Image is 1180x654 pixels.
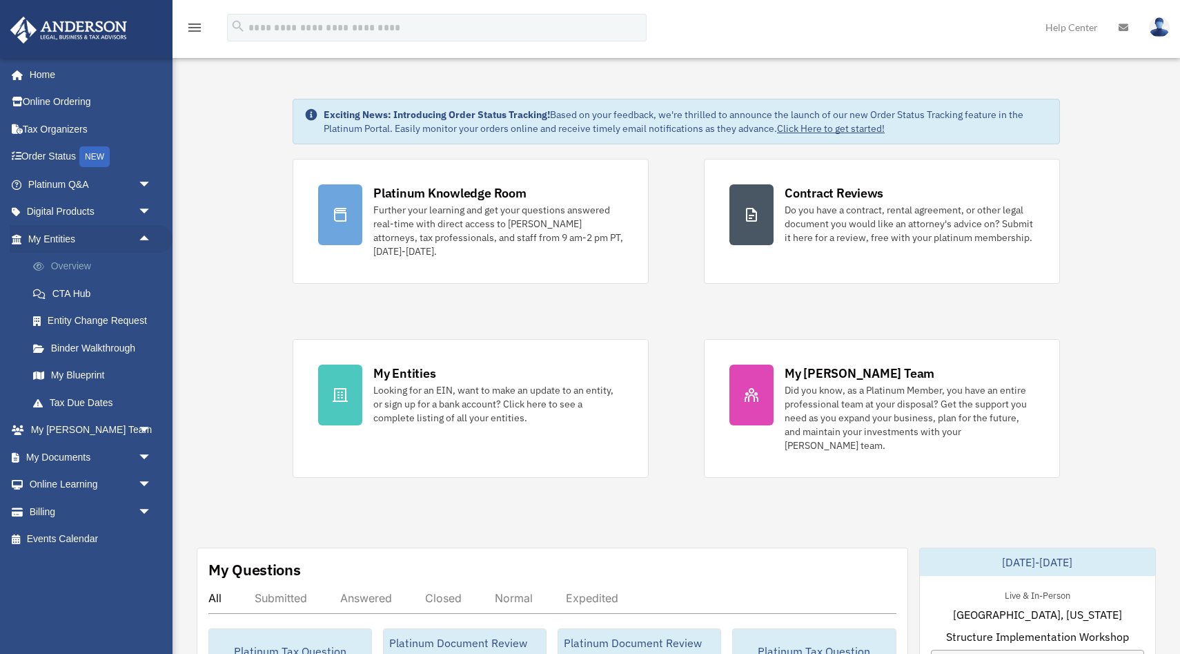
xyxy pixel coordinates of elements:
[138,443,166,472] span: arrow_drop_down
[208,559,301,580] div: My Questions
[373,365,435,382] div: My Entities
[566,591,618,605] div: Expedited
[10,416,173,444] a: My [PERSON_NAME] Teamarrow_drop_down
[138,416,166,445] span: arrow_drop_down
[10,88,173,116] a: Online Ordering
[255,591,307,605] div: Submitted
[785,203,1034,244] div: Do you have a contract, rental agreement, or other legal document you would like an attorney's ad...
[324,108,550,121] strong: Exciting News: Introducing Order Status Tracking!
[1149,17,1170,37] img: User Pic
[293,159,649,284] a: Platinum Knowledge Room Further your learning and get your questions answered real-time with dire...
[10,143,173,171] a: Order StatusNEW
[6,17,131,44] img: Anderson Advisors Platinum Portal
[373,203,623,258] div: Further your learning and get your questions answered real-time with direct access to [PERSON_NAM...
[10,115,173,143] a: Tax Organizers
[340,591,392,605] div: Answered
[777,122,885,135] a: Click Here to get started!
[10,443,173,471] a: My Documentsarrow_drop_down
[10,171,173,198] a: Platinum Q&Aarrow_drop_down
[293,339,649,478] a: My Entities Looking for an EIN, want to make an update to an entity, or sign up for a bank accoun...
[373,184,527,202] div: Platinum Knowledge Room
[19,253,173,280] a: Overview
[704,159,1060,284] a: Contract Reviews Do you have a contract, rental agreement, or other legal document you would like...
[785,365,934,382] div: My [PERSON_NAME] Team
[785,184,883,202] div: Contract Reviews
[704,339,1060,478] a: My [PERSON_NAME] Team Did you know, as a Platinum Member, you have an entire professional team at...
[138,498,166,526] span: arrow_drop_down
[946,628,1129,645] span: Structure Implementation Workshop
[425,591,462,605] div: Closed
[10,198,173,226] a: Digital Productsarrow_drop_down
[10,471,173,499] a: Online Learningarrow_drop_down
[10,61,166,88] a: Home
[10,498,173,526] a: Billingarrow_drop_down
[138,171,166,199] span: arrow_drop_down
[19,362,173,389] a: My Blueprint
[138,471,166,499] span: arrow_drop_down
[230,19,246,34] i: search
[19,334,173,362] a: Binder Walkthrough
[138,198,166,227] span: arrow_drop_down
[19,280,173,307] a: CTA Hub
[785,383,1034,452] div: Did you know, as a Platinum Member, you have an entire professional team at your disposal? Get th...
[186,24,203,36] a: menu
[994,587,1081,602] div: Live & In-Person
[19,389,173,416] a: Tax Due Dates
[10,225,173,253] a: My Entitiesarrow_drop_up
[19,307,173,335] a: Entity Change Request
[324,108,1048,135] div: Based on your feedback, we're thrilled to announce the launch of our new Order Status Tracking fe...
[920,548,1156,576] div: [DATE]-[DATE]
[208,591,222,605] div: All
[10,526,173,553] a: Events Calendar
[373,383,623,425] div: Looking for an EIN, want to make an update to an entity, or sign up for a bank account? Click her...
[953,606,1122,623] span: [GEOGRAPHIC_DATA], [US_STATE]
[495,591,533,605] div: Normal
[186,19,203,36] i: menu
[138,225,166,253] span: arrow_drop_up
[79,146,110,167] div: NEW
